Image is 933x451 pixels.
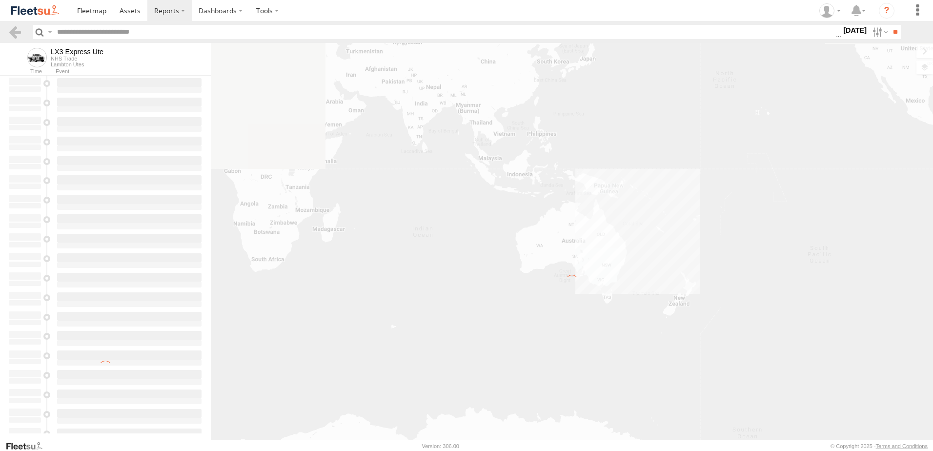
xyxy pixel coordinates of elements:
label: [DATE] [841,25,869,36]
div: Version: 306.00 [422,443,459,449]
div: Time [8,69,42,74]
div: LX3 Express Ute - View Asset History [51,48,103,56]
label: Search Filter Options [869,25,890,39]
div: NHS Trade [51,56,103,61]
i: ? [879,3,894,19]
div: © Copyright 2025 - [831,443,928,449]
a: Visit our Website [5,441,50,451]
label: Search Query [46,25,54,39]
a: Back to previous Page [8,25,22,39]
a: Terms and Conditions [876,443,928,449]
div: Kelley Adamson [816,3,844,18]
div: Lambton Utes [51,61,103,67]
div: Event [56,69,211,74]
img: fleetsu-logo-horizontal.svg [10,4,61,17]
